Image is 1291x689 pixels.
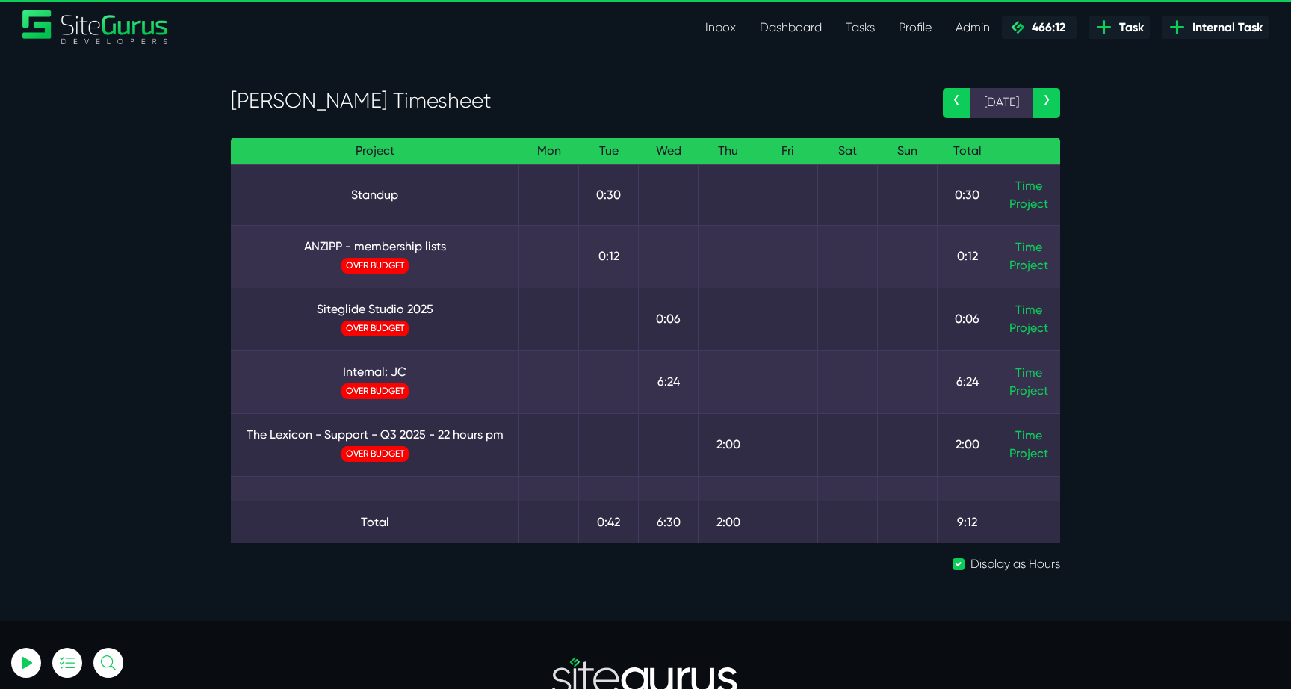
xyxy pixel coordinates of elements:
a: Project [1009,256,1048,274]
a: SiteGurus [22,10,169,44]
span: [DATE] [970,88,1033,118]
th: Mon [519,138,579,165]
th: Wed [639,138,699,165]
th: Fri [758,138,818,165]
th: Total [938,138,997,165]
a: Time [1015,365,1042,380]
a: Task [1089,16,1150,39]
a: Inbox [693,13,748,43]
a: Project [1009,195,1048,213]
a: Tasks [834,13,887,43]
a: › [1033,88,1060,118]
span: OVER BUDGET [341,258,409,274]
a: Project [1009,319,1048,337]
a: Project [1009,445,1048,463]
a: Time [1015,179,1042,193]
span: Internal Task [1186,19,1263,37]
span: OVER BUDGET [341,383,409,399]
td: 0:30 [938,164,997,225]
th: Tue [579,138,639,165]
th: Thu [699,138,758,165]
td: 2:00 [938,413,997,476]
span: OVER BUDGET [341,321,409,336]
td: 9:12 [938,501,997,543]
th: Sun [878,138,938,165]
h3: [PERSON_NAME] Timesheet [231,88,920,114]
td: 2:00 [699,501,758,543]
td: 2:00 [699,413,758,476]
td: 0:12 [938,225,997,288]
a: ‹ [943,88,970,118]
span: OVER BUDGET [341,446,409,462]
td: Total [231,501,519,543]
td: 6:24 [938,350,997,413]
a: Time [1015,303,1042,317]
td: 0:06 [639,288,699,350]
a: 466:12 [1002,16,1077,39]
a: Admin [944,13,1002,43]
a: Dashboard [748,13,834,43]
a: The Lexicon - Support - Q3 2025 - 22 hours pm [243,426,507,444]
th: Sat [818,138,878,165]
label: Display as Hours [970,555,1060,573]
img: Sitegurus Logo [22,10,169,44]
a: Standup [243,186,507,204]
a: Profile [887,13,944,43]
span: Task [1113,19,1144,37]
td: 0:06 [938,288,997,350]
a: Time [1015,428,1042,442]
td: 0:12 [579,225,639,288]
span: 466:12 [1026,20,1065,34]
th: Project [231,138,519,165]
a: Time [1015,240,1042,254]
td: 0:42 [579,501,639,543]
a: Internal: JC [243,363,507,381]
td: 6:24 [639,350,699,413]
a: Internal Task [1162,16,1269,39]
td: 6:30 [639,501,699,543]
td: 0:30 [579,164,639,225]
a: ANZIPP - membership lists [243,238,507,256]
a: Siteglide Studio 2025 [243,300,507,318]
a: Project [1009,382,1048,400]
